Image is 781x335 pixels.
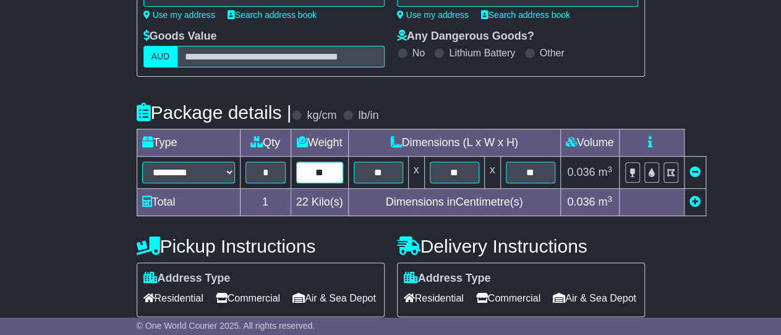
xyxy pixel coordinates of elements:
[397,236,645,256] h4: Delivery Instructions
[348,189,560,216] td: Dimensions in Centimetre(s)
[560,129,619,157] td: Volume
[291,189,348,216] td: Kilo(s)
[358,109,378,123] label: lb/in
[307,109,336,123] label: kg/cm
[607,194,612,204] sup: 3
[397,10,469,20] a: Use my address
[553,289,636,308] span: Air & Sea Depot
[607,165,612,174] sup: 3
[240,189,291,216] td: 1
[540,47,565,59] label: Other
[412,47,425,59] label: No
[397,30,534,43] label: Any Dangerous Goods?
[598,166,612,178] span: m
[296,196,309,208] span: 22
[143,272,231,285] label: Address Type
[484,157,500,189] td: x
[137,129,240,157] td: Type
[216,289,280,308] span: Commercial
[689,196,701,208] a: Add new item
[598,196,612,208] span: m
[143,30,217,43] label: Goods Value
[137,321,315,331] span: © One World Courier 2025. All rights reserved.
[291,129,348,157] td: Weight
[476,289,540,308] span: Commercial
[292,289,376,308] span: Air & Sea Depot
[404,272,491,285] label: Address Type
[408,157,424,189] td: x
[143,289,203,308] span: Residential
[137,236,385,256] h4: Pickup Instructions
[404,289,464,308] span: Residential
[137,102,292,123] h4: Package details |
[481,10,570,20] a: Search address book
[143,46,178,67] label: AUD
[348,129,560,157] td: Dimensions (L x W x H)
[689,166,701,178] a: Remove this item
[240,129,291,157] td: Qty
[228,10,317,20] a: Search address book
[567,166,595,178] span: 0.036
[567,196,595,208] span: 0.036
[143,10,215,20] a: Use my address
[449,47,515,59] label: Lithium Battery
[137,189,240,216] td: Total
